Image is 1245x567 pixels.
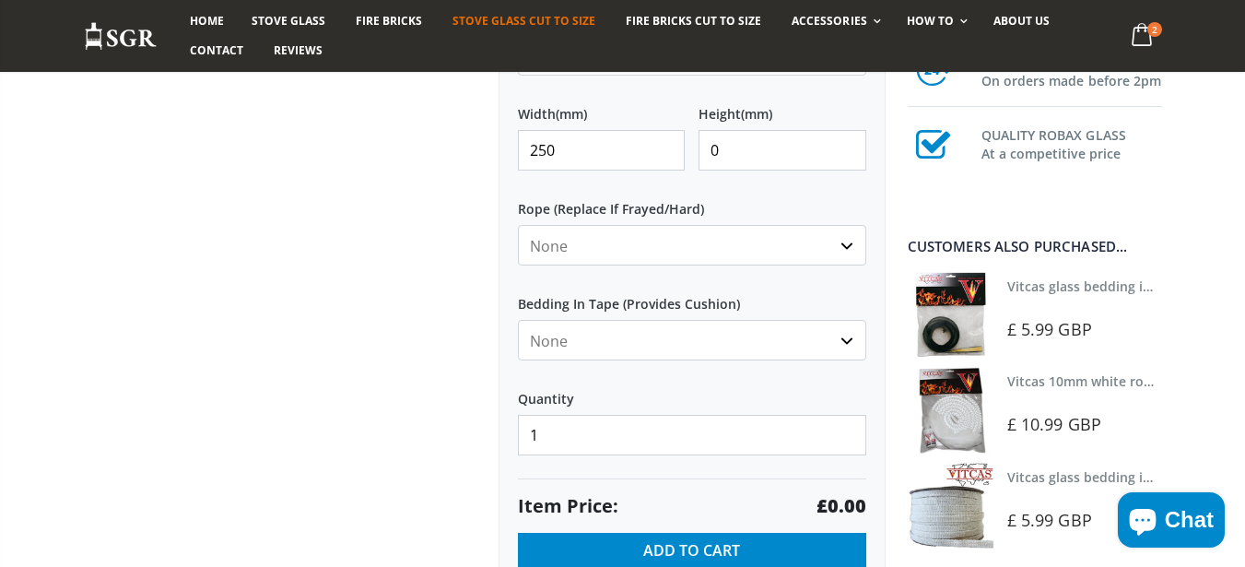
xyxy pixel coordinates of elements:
span: Contact [190,42,243,58]
a: Contact [176,36,257,65]
inbox-online-store-chat: Shopify online store chat [1112,492,1230,552]
span: (mm) [741,106,772,123]
label: Bedding In Tape (Provides Cushion) [518,279,866,313]
span: Stove Glass Cut To Size [452,13,595,29]
span: Accessories [792,13,866,29]
label: Height [699,89,866,123]
h3: QUALITY ROBAX GLASS At a competitive price [981,123,1162,163]
img: Vitcas stove glass bedding in tape [908,272,993,358]
div: Customers also purchased... [908,240,1162,254]
span: Reviews [274,42,323,58]
span: Fire Bricks [356,13,422,29]
img: Vitcas white rope, glue and gloves kit 10mm [908,367,993,453]
span: £ 10.99 GBP [1007,413,1101,435]
a: 2 [1123,18,1161,54]
span: Stove Glass [252,13,325,29]
span: Fire Bricks Cut To Size [626,13,761,29]
img: Stove Glass Replacement [84,21,158,52]
label: Quantity [518,374,866,408]
label: Rope (Replace If Frayed/Hard) [518,184,866,218]
span: Item Price: [518,493,618,519]
span: 2 [1147,22,1162,37]
label: Width [518,89,686,123]
a: Fire Bricks [342,6,436,36]
img: Vitcas stove glass bedding in tape [908,463,993,549]
a: Fire Bricks Cut To Size [612,6,775,36]
a: Accessories [778,6,889,36]
span: How To [907,13,954,29]
span: (mm) [556,106,587,123]
a: Reviews [260,36,336,65]
span: £ 5.99 GBP [1007,318,1092,340]
span: £ 5.99 GBP [1007,509,1092,531]
a: How To [893,6,977,36]
strong: £0.00 [816,493,866,519]
a: About us [980,6,1063,36]
a: Home [176,6,238,36]
a: Stove Glass Cut To Size [439,6,609,36]
span: Home [190,13,224,29]
span: About us [993,13,1050,29]
span: Add to Cart [643,540,740,561]
a: Stove Glass [238,6,339,36]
